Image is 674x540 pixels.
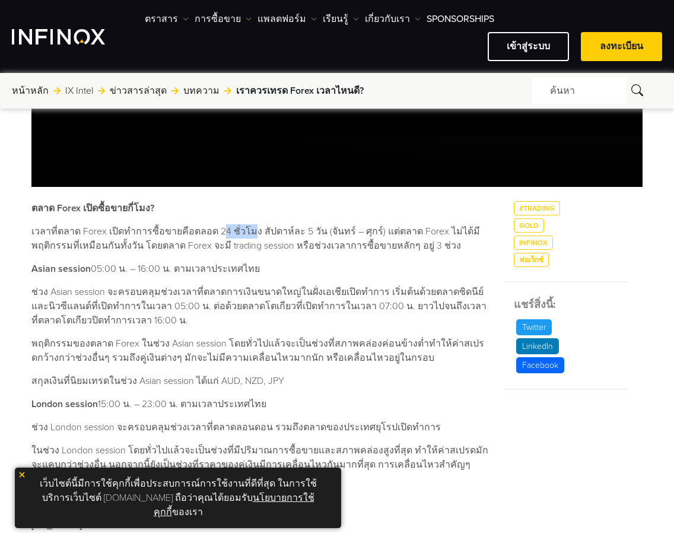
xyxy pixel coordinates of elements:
div: ค้นหา [532,78,626,104]
a: บทความ [183,84,220,98]
a: แพลตฟอร์ม [257,12,317,26]
strong: ตลาด Forex เปิดซื้อขายกี่โมง? [31,202,154,214]
strong: London session [31,398,98,410]
p: Twitter [516,319,552,335]
a: LinkedIn [514,338,561,354]
img: arrow-right [98,87,105,94]
p: 15:00 น. – 23:00 น. ตามเวลาประเทศไทย [31,397,490,411]
a: เรียนรู้ [323,12,359,26]
a: #Trading [514,201,560,215]
a: ฟอเร็กซ์ [514,253,549,267]
a: INFINOX [514,236,553,250]
p: ในช่วง London session โดยทั่วไปแล้วจะเป็นช่วงที่มีปริมาณการซื้อขายและสภาพคล่องสูงที่สุด ทำให้ค่าส... [31,443,490,486]
p: Facebook [516,357,564,373]
span: เราควรเทรด Forex เวลาไหนดี? [236,84,364,98]
a: เข้าสู่ระบบ [488,32,569,61]
a: IX Intel [65,84,93,98]
p: ช่วง London session จะครอบคลุมช่วงเวลาที่ตลาดลอนดอน รวมถึงตลาดของประเทศยุโรปเปิดทำการ [31,420,490,434]
img: yellow close icon [18,471,26,479]
strong: [US_STATE] session [31,519,117,531]
a: Facebook [514,357,567,373]
a: Gold [514,218,544,233]
p: เวลาที่ตลาด Forex เปิดทำการซื้อขายคือตลอด 24 ชั่วโมง สัปดาห์ละ 5 วัน (จันทร์ – ศุกร์) แต่ตลาด For... [31,224,490,253]
a: ตราสาร [145,12,189,26]
p: สกุลเงินที่นิยมเทรดในช่วง Asian session ได้แก่ AUD, NZD, JPY [31,374,490,388]
a: INFINOX Logo [12,29,133,45]
a: หน้าหลัก [12,84,49,98]
a: เกี่ยวกับเรา [365,12,421,26]
a: ข่าวสารล่าสุด [110,84,167,98]
a: Sponsorships [427,12,494,26]
a: การซื้อขาย [195,12,252,26]
img: arrow-right [224,87,231,94]
h5: แชร์สิ่งนี้: [514,297,627,313]
p: พฤติกรรมของตลาด Forex ในช่วง Asian session โดยทั่วไปแล้วจะเป็นช่วงที่สภาพคล่องค่อนข้างต่ำทำให้ค่า... [31,336,490,365]
p: ช่วง Asian session จะครอบคลุมช่วงเวลาที่ตลาดการเงินขนาดใหญ่ในฝั่งเอเชียเปิดทำการ เริ่มต้นด้วยตลาด... [31,285,490,328]
p: 05:00 น. – 16:00 น. ตามเวลาประเทศไทย [31,262,490,276]
a: Twitter [514,319,554,335]
a: ลงทะเบียน [581,32,662,61]
p: LinkedIn [516,338,559,354]
img: arrow-right [171,87,179,94]
strong: Asian session [31,263,91,275]
img: arrow-right [53,87,61,94]
p: เว็บไซต์นี้มีการใช้คุกกี้เพื่อประสบการณ์การใช้งานที่ดีที่สุด ในการใช้บริการเว็บไซต์ [DOMAIN_NAME]... [21,474,335,522]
